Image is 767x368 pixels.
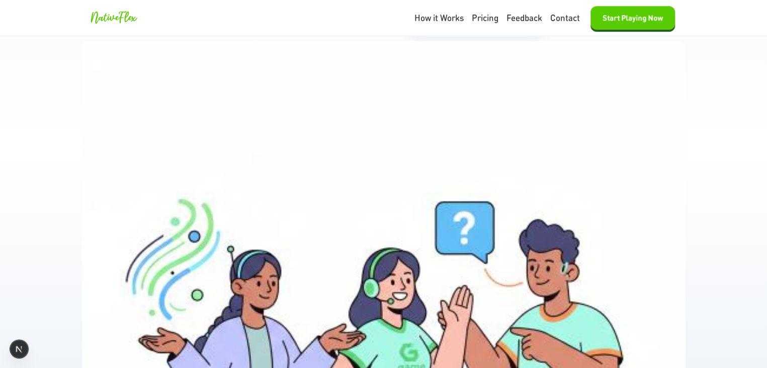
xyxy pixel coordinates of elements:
[90,12,136,24] span: NativeFlex
[506,12,542,25] a: Feedback
[414,12,464,25] a: How it Works
[472,12,498,25] a: Pricing
[550,12,580,25] a: Contact
[590,6,675,30] button: Start Playing Now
